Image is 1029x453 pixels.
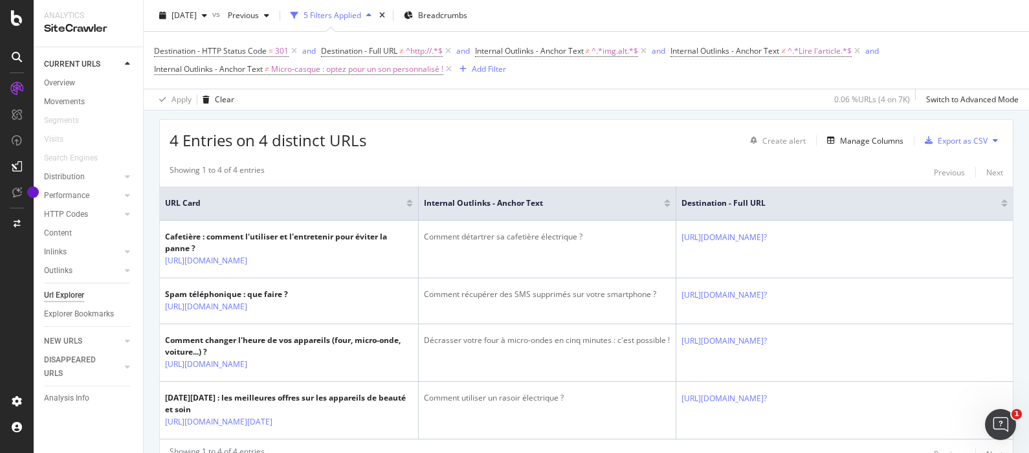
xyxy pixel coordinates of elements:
[44,189,121,203] a: Performance
[681,231,767,244] a: [URL][DOMAIN_NAME]?
[681,289,767,302] a: [URL][DOMAIN_NAME]?
[44,226,134,240] a: Content
[154,45,267,56] span: Destination - HTTP Status Code
[44,170,121,184] a: Distribution
[154,63,263,74] span: Internal Outlinks - Anchor Text
[840,135,903,146] div: Manage Columns
[781,45,786,56] span: ≠
[27,186,39,198] div: Tooltip anchor
[44,226,72,240] div: Content
[223,5,274,26] button: Previous
[154,89,192,110] button: Apply
[44,114,79,127] div: Segments
[399,5,472,26] button: Breadcrumbs
[165,335,413,358] div: Comment changer l'heure de vos appareils (four, micro-onde, voiture...) ?
[170,129,366,151] span: 4 Entries on 4 distinct URLs
[265,63,269,74] span: ≠
[424,231,670,243] div: Comment détartrer sa cafetière électrique ?
[44,10,133,21] div: Analytics
[44,264,72,278] div: Outlinks
[44,21,133,36] div: SiteCrawler
[652,45,665,57] button: and
[44,353,121,381] a: DISAPPEARED URLS
[171,10,197,21] span: 2025 Sep. 22nd
[44,335,82,348] div: NEW URLS
[454,61,506,77] button: Add Filter
[44,245,67,259] div: Inlinks
[921,89,1019,110] button: Switch to Advanced Mode
[865,45,879,56] div: and
[44,392,134,405] a: Analysis Info
[934,164,965,180] button: Previous
[475,45,584,56] span: Internal Outlinks - Anchor Text
[938,135,988,146] div: Export as CSV
[44,58,121,71] a: CURRENT URLS
[271,60,443,78] span: Micro-casque : optez pour un son personnalisé !
[212,8,223,19] span: vs
[424,197,645,209] span: Internal Outlinks - Anchor Text
[1012,409,1022,419] span: 1
[652,45,665,56] div: and
[745,130,806,151] button: Create alert
[681,197,982,209] span: Destination - Full URL
[822,133,903,148] button: Manage Columns
[986,164,1003,180] button: Next
[670,45,779,56] span: Internal Outlinks - Anchor Text
[424,392,670,404] div: Comment utiliser un rasoir électrique ?
[275,42,289,60] span: 301
[302,45,316,56] div: and
[44,208,88,221] div: HTTP Codes
[762,135,806,146] div: Create alert
[165,197,403,209] span: URL Card
[681,335,767,348] a: [URL][DOMAIN_NAME]?
[44,95,134,109] a: Movements
[926,94,1019,105] div: Switch to Advanced Mode
[44,264,121,278] a: Outlinks
[165,415,272,428] a: [URL][DOMAIN_NAME][DATE]
[165,254,247,267] a: [URL][DOMAIN_NAME]
[424,335,670,346] div: Décrasser votre four à micro-ondes en cinq minutes : c'est possible !
[44,58,100,71] div: CURRENT URLS
[456,45,470,56] div: and
[165,392,413,415] div: [DATE][DATE] : les meilleures offres sur les appareils de beauté et soin
[44,133,76,146] a: Visits
[44,245,121,259] a: Inlinks
[44,335,121,348] a: NEW URLS
[456,45,470,57] button: and
[44,289,134,302] a: Url Explorer
[986,167,1003,178] div: Next
[934,167,965,178] div: Previous
[44,307,114,321] div: Explorer Bookmarks
[269,45,273,56] span: =
[197,89,234,110] button: Clear
[472,63,506,74] div: Add Filter
[171,94,192,105] div: Apply
[424,289,670,300] div: Comment récupérer des SMS supprimés sur votre smartphone ?
[321,45,397,56] span: Destination - Full URL
[592,42,638,60] span: ^.*img.alt.*$
[285,5,377,26] button: 5 Filters Applied
[215,94,234,105] div: Clear
[44,114,92,127] a: Segments
[165,289,288,300] div: Spam téléphonique : que faire ?
[377,9,388,22] div: times
[44,76,134,90] a: Overview
[44,189,89,203] div: Performance
[399,45,404,56] span: ≠
[304,10,361,21] div: 5 Filters Applied
[302,45,316,57] button: and
[681,392,767,405] a: [URL][DOMAIN_NAME]?
[44,289,84,302] div: Url Explorer
[985,409,1016,440] iframe: Intercom live chat
[44,95,85,109] div: Movements
[586,45,590,56] span: ≠
[170,164,265,180] div: Showing 1 to 4 of 4 entries
[406,42,443,60] span: ^http://.*$
[165,300,247,313] a: [URL][DOMAIN_NAME]
[44,307,134,321] a: Explorer Bookmarks
[44,76,75,90] div: Overview
[44,353,109,381] div: DISAPPEARED URLS
[44,170,85,184] div: Distribution
[44,151,98,165] div: Search Engines
[223,10,259,21] span: Previous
